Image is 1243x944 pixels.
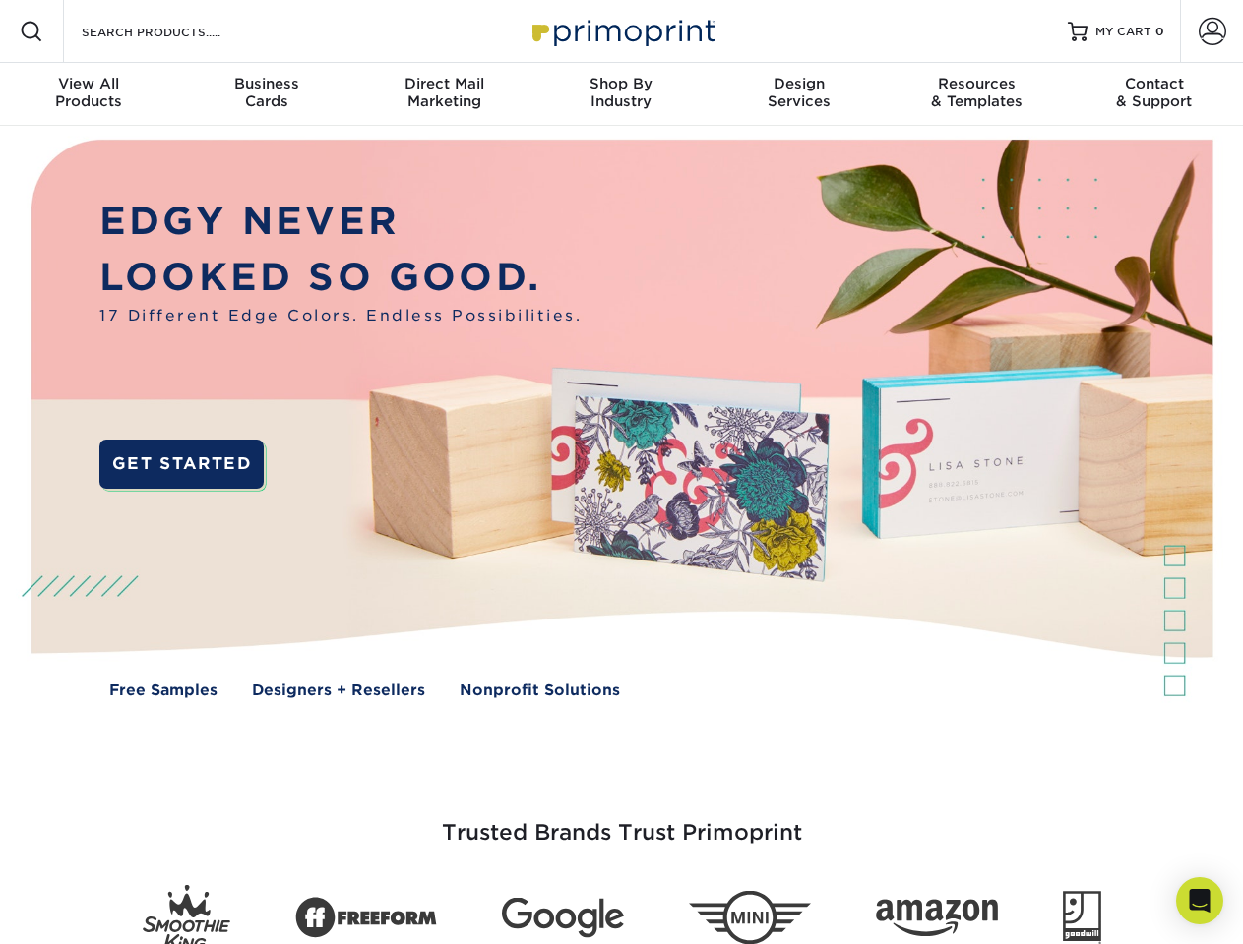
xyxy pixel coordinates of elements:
a: Contact& Support [1066,63,1243,126]
h3: Trusted Brands Trust Primoprint [46,773,1198,869]
a: Nonprofit Solutions [460,679,620,702]
a: Designers + Resellers [252,679,425,702]
img: Google [502,898,624,938]
img: Amazon [876,900,998,937]
span: 0 [1155,25,1164,38]
div: & Support [1066,75,1243,110]
a: GET STARTED [99,440,264,489]
span: Resources [888,75,1065,92]
div: Industry [532,75,710,110]
span: Contact [1066,75,1243,92]
a: Direct MailMarketing [355,63,532,126]
p: LOOKED SO GOOD. [99,250,582,306]
input: SEARCH PRODUCTS..... [80,20,272,43]
img: Primoprint [524,10,720,52]
a: Free Samples [109,679,218,702]
div: Open Intercom Messenger [1176,877,1223,924]
span: Direct Mail [355,75,532,92]
a: BusinessCards [177,63,354,126]
span: Design [711,75,888,92]
div: & Templates [888,75,1065,110]
span: 17 Different Edge Colors. Endless Possibilities. [99,305,582,327]
span: Business [177,75,354,92]
a: Resources& Templates [888,63,1065,126]
span: MY CART [1095,24,1151,40]
span: Shop By [532,75,710,92]
p: EDGY NEVER [99,194,582,250]
div: Services [711,75,888,110]
a: Shop ByIndustry [532,63,710,126]
div: Cards [177,75,354,110]
iframe: Google Customer Reviews [5,884,167,937]
div: Marketing [355,75,532,110]
img: Goodwill [1063,891,1101,944]
a: DesignServices [711,63,888,126]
